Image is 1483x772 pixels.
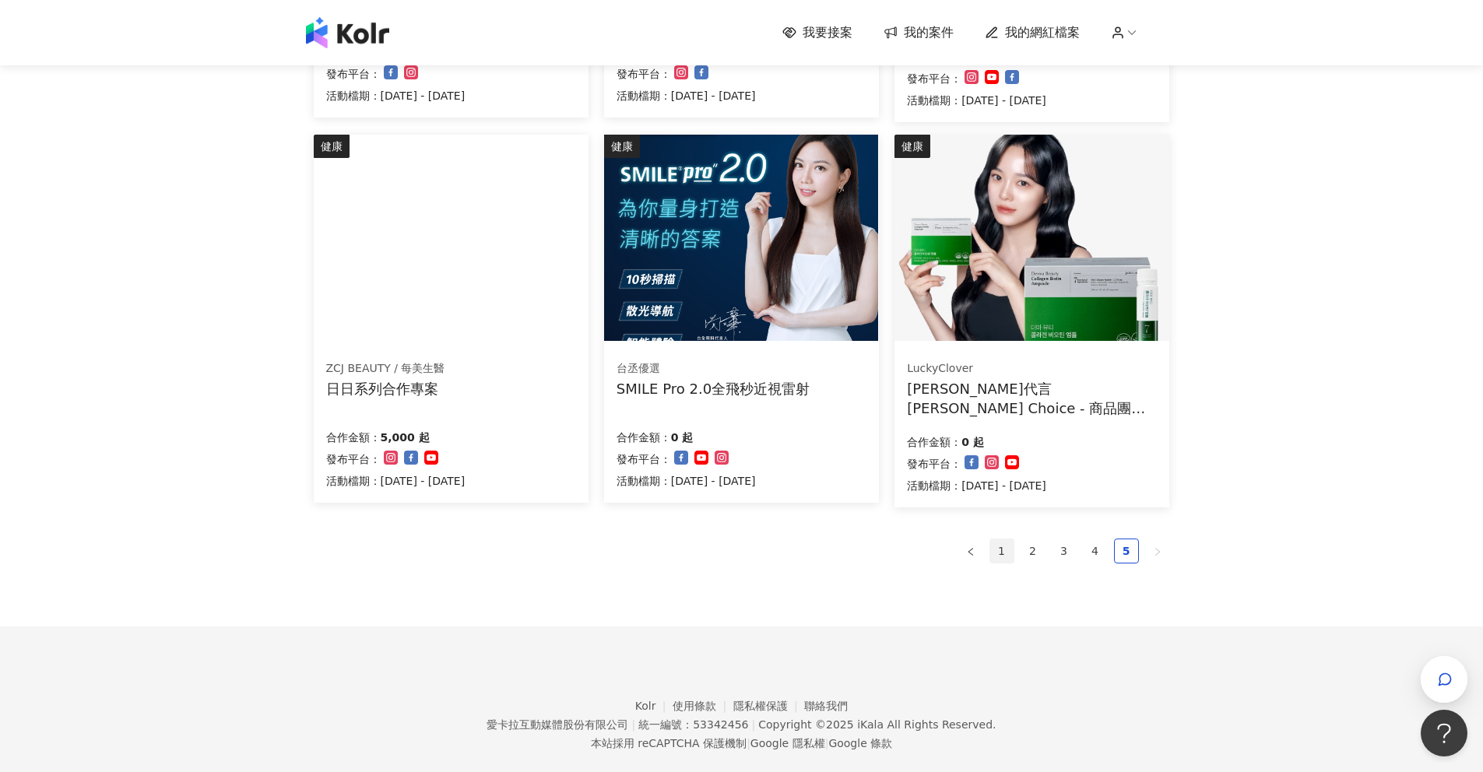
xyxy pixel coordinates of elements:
a: 2 [1021,539,1045,563]
li: 2 [1021,539,1045,563]
div: 台丞優選 [617,361,810,377]
p: 活動檔期：[DATE] - [DATE] [907,91,1046,110]
div: 愛卡拉互動媒體股份有限公司 [487,718,628,731]
span: left [966,547,975,556]
p: 發布平台： [617,65,671,83]
span: | [825,737,829,749]
p: 發布平台： [326,65,381,83]
li: 1 [989,539,1014,563]
div: LuckyClover [907,361,1156,377]
p: 活動檔期：[DATE] - [DATE] [617,86,756,105]
li: Previous Page [958,539,983,563]
li: Next Page [1145,539,1170,563]
p: 合作金額： [326,428,381,447]
p: 5,000 起 [381,428,430,447]
p: 發布平台： [326,450,381,468]
span: 本站採用 reCAPTCHA 保護機制 [591,734,892,753]
a: 我的案件 [884,24,954,41]
img: SMILE Pro 2.0全飛秒近視雷射 [604,135,878,341]
span: 我的案件 [904,24,954,41]
a: 5 [1115,539,1138,563]
a: 隱私權保護 [733,700,805,712]
p: 活動檔期：[DATE] - [DATE] [326,86,466,105]
button: right [1145,539,1170,563]
a: Google 隱私權 [750,737,825,749]
a: 1 [990,539,1014,563]
div: 健康 [894,135,930,158]
a: 我的網紅檔案 [985,24,1080,41]
div: SMILE Pro 2.0全飛秒近視雷射 [617,379,810,398]
p: 發布平台： [617,450,671,468]
p: 0 起 [961,433,984,451]
p: 合作金額： [617,428,671,447]
span: | [751,718,755,731]
li: 5 [1114,539,1139,563]
span: 我的網紅檔案 [1005,24,1080,41]
p: 發布平台： [907,69,961,88]
div: [PERSON_NAME]代言 [PERSON_NAME] Choice - 商品團購 -膠原蛋白 [907,379,1157,418]
div: 統一編號：53342456 [638,718,748,731]
a: 使用條款 [673,700,733,712]
button: left [958,539,983,563]
img: 韓國健康食品功能性膠原蛋白 [894,135,1168,341]
p: 活動檔期：[DATE] - [DATE] [326,472,466,490]
a: 我要接案 [782,24,852,41]
div: ZCJ BEAUTY / 每美生醫 [326,361,445,377]
li: 4 [1083,539,1108,563]
p: 發布平台： [907,454,961,473]
div: 健康 [604,135,640,158]
a: 3 [1053,539,1076,563]
img: logo [306,17,389,48]
a: Google 條款 [828,737,892,749]
span: | [747,737,750,749]
span: right [1153,547,1162,556]
span: 我要接案 [803,24,852,41]
p: 活動檔期：[DATE] - [DATE] [617,472,756,490]
div: Copyright © 2025 All Rights Reserved. [758,718,996,731]
a: 聯絡我們 [804,700,848,712]
a: 4 [1084,539,1107,563]
li: 3 [1052,539,1077,563]
span: | [631,718,635,731]
p: 合作金額： [907,433,961,451]
div: 健康 [314,135,350,158]
a: Kolr [635,700,673,712]
p: 活動檔期：[DATE] - [DATE] [907,476,1046,495]
iframe: Help Scout Beacon - Open [1421,710,1467,756]
a: iKala [857,718,884,731]
div: 日日系列合作專案 [326,379,445,398]
p: 0 起 [671,428,694,447]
